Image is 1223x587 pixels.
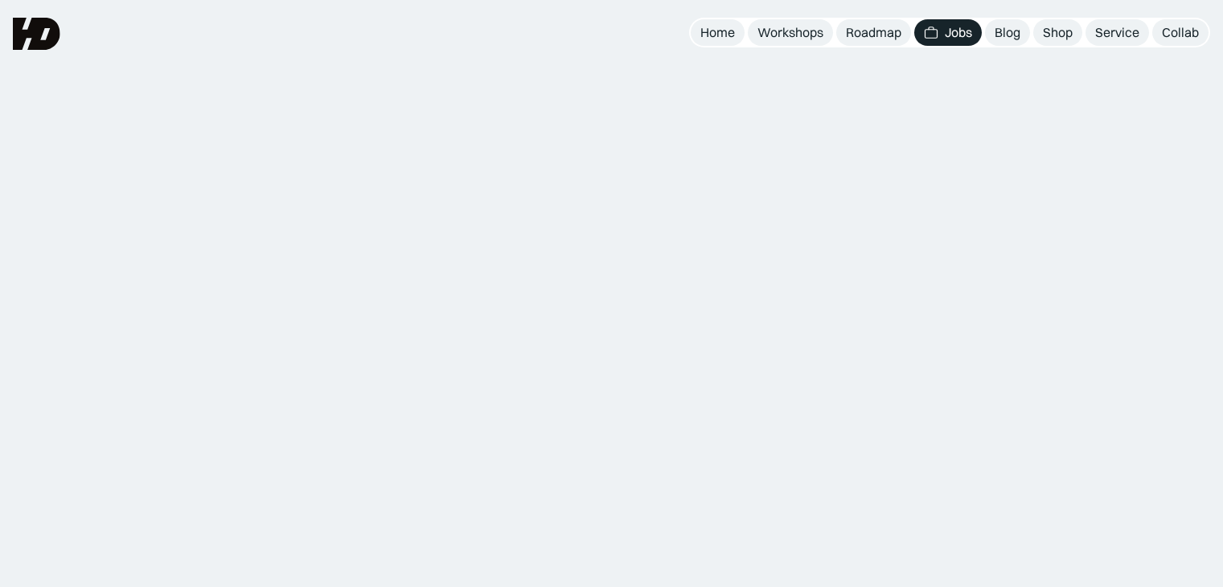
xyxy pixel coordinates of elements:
div: Collab [1162,24,1199,41]
a: Shop [1033,19,1082,46]
a: Service [1086,19,1149,46]
div: Roadmap [846,24,901,41]
a: Jobs [914,19,982,46]
div: Workshops [757,24,823,41]
div: Shop [1043,24,1073,41]
a: Collab [1152,19,1209,46]
div: Blog [995,24,1020,41]
div: Jobs [945,24,972,41]
div: Service [1095,24,1139,41]
a: Roadmap [836,19,911,46]
a: Workshops [748,19,833,46]
a: Home [691,19,745,46]
a: Blog [985,19,1030,46]
div: Home [700,24,735,41]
